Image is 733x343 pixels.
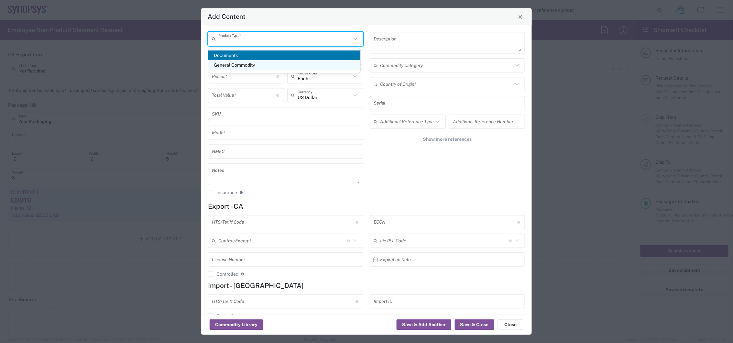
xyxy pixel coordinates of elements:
label: Controlled [208,272,238,277]
button: Save & Close [455,320,494,330]
h4: Import - [GEOGRAPHIC_DATA] [208,282,525,290]
button: Commodity Library [210,320,263,330]
h4: Export - CA [208,203,525,211]
button: Save & Add Another [397,320,451,330]
button: Close [498,320,523,330]
span: General Commodity [208,60,360,70]
span: Show more references [423,137,472,143]
button: Close [516,12,525,21]
label: Controlled [208,314,238,319]
span: Documents [208,50,360,61]
label: Insurance [208,190,237,195]
h4: Add Content [208,12,246,21]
